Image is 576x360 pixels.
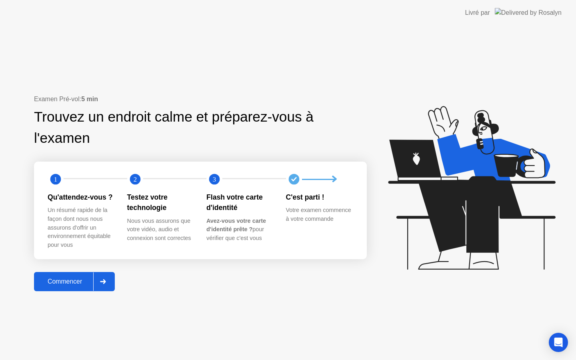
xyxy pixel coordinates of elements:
div: Commencer [36,278,93,285]
b: 5 min [81,96,98,102]
div: Un résumé rapide de la façon dont nous nous assurons d'offrir un environnement équitable pour vous [48,206,114,249]
div: Examen Pré-vol: [34,94,367,104]
div: Votre examen commence à votre commande [286,206,353,223]
b: Avez-vous votre carte d'identité prête ? [206,218,266,233]
text: 2 [133,176,136,183]
div: Livré par [465,8,490,18]
text: 3 [213,176,216,183]
div: Nous vous assurons que votre vidéo, audio et connexion sont correctes [127,217,194,243]
img: Delivered by Rosalyn [495,8,562,17]
div: Flash votre carte d'identité [206,192,273,213]
div: Open Intercom Messenger [549,333,568,352]
button: Commencer [34,272,115,291]
div: pour vérifier que c'est vous [206,217,273,243]
text: 1 [54,176,57,183]
div: C'est parti ! [286,192,353,202]
div: Qu'attendez-vous ? [48,192,114,202]
div: Testez votre technologie [127,192,194,213]
div: Trouvez un endroit calme et préparez-vous à l'examen [34,106,316,149]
